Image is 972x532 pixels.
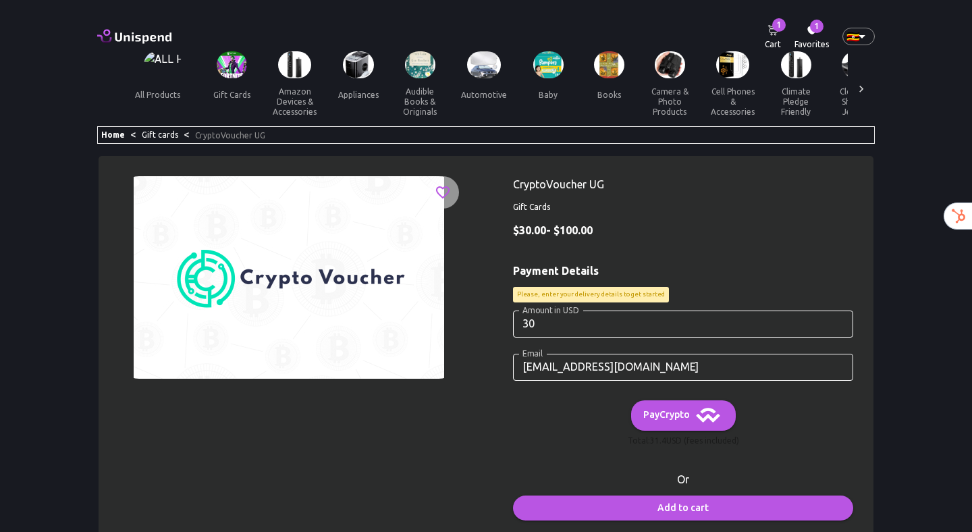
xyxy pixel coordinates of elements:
[826,78,887,125] button: clothing, shoes & jewelry
[517,290,665,299] p: Please, enter your delivery details to get started
[144,51,182,79] img: ALL PRODUCTS
[195,131,265,140] a: CryptoVoucher UG
[716,51,749,79] img: Cell Phones & Accessories
[513,224,546,236] span: $ 30.00
[518,78,578,111] button: baby
[450,78,518,111] button: automotive
[142,130,178,139] a: Gift cards
[513,471,853,487] p: Or
[846,28,853,45] p: 🇺🇬
[781,51,811,79] img: Climate Pledge Friendly
[467,51,501,79] img: Automotive
[842,28,875,45] div: 🇺🇬
[327,78,389,111] button: appliances
[655,51,685,79] img: Camera & Photo Products
[522,304,578,316] label: Amount in USD
[594,51,624,79] img: Books
[343,51,374,79] img: Appliances
[101,130,125,139] a: Home
[628,434,739,448] span: Total: 31.4 USD (fees included)
[262,78,327,125] button: amazon devices & accessories
[97,126,875,144] div: < <
[772,18,786,32] span: 1
[810,20,823,33] span: 1
[513,496,853,521] button: Add to cart
[405,51,435,79] img: Audible Books & Originals
[513,263,853,279] p: Payment Details
[278,51,311,79] img: Amazon Devices & Accessories
[643,405,722,425] span: Pay Crypto
[201,78,262,111] button: gift cards
[217,51,247,79] img: Gift Cards
[631,400,736,431] button: PayCryptowalletconnect
[513,201,853,214] span: Gift Cards
[639,78,700,125] button: camera & photo products
[522,348,543,359] label: Email
[765,78,826,125] button: climate pledge friendly
[513,222,853,238] p: -
[690,405,722,425] img: walletconnect
[533,51,564,79] img: Baby
[842,51,872,79] img: Clothing, Shoes & Jewelry
[765,38,781,51] span: Cart
[119,176,459,379] img: d2de9400-07b9-443a-a476-15056ce560fa.jpeg
[794,38,829,51] span: Favorites
[513,176,853,192] p: CryptoVoucher UG
[700,78,765,125] button: cell phones & accessories
[389,78,450,125] button: audible books & originals
[553,224,593,236] span: $ 100.00
[578,78,639,111] button: books
[124,78,191,111] button: all products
